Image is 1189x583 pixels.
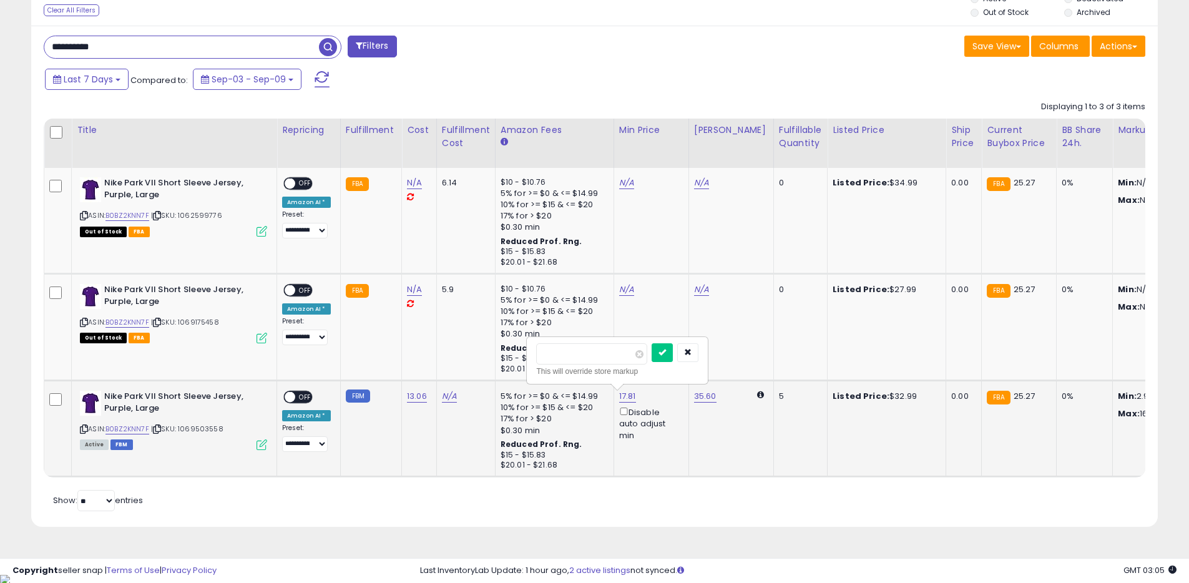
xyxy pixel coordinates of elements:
small: Amazon Fees. [501,137,508,148]
div: 5.9 [442,284,486,295]
div: Title [77,124,272,137]
div: Clear All Filters [44,4,99,16]
div: seller snap | | [12,565,217,577]
div: 17% for > $20 [501,210,604,222]
div: Fulfillment Cost [442,124,490,150]
span: All listings that are currently out of stock and unavailable for purchase on Amazon [80,227,127,237]
div: $32.99 [833,391,936,402]
label: Out of Stock [983,7,1029,17]
b: Nike Park VII Short Sleeve Jersey, Purple, Large [104,391,256,417]
small: FBA [346,284,369,298]
span: 25.27 [1014,390,1035,402]
div: ASIN: [80,177,267,235]
a: N/A [407,283,422,296]
b: Listed Price: [833,283,889,295]
div: 0 [779,284,818,295]
a: B0BZ2KNN7F [105,317,149,328]
a: N/A [694,177,709,189]
div: $27.99 [833,284,936,295]
div: Last InventoryLab Update: 1 hour ago, not synced. [420,565,1177,577]
div: Preset: [282,317,331,345]
a: 17.81 [619,390,636,403]
small: FBM [346,389,370,403]
div: [PERSON_NAME] [694,124,768,137]
a: N/A [619,283,634,296]
a: 2 active listings [569,564,630,576]
b: Reduced Prof. Rng. [501,236,582,247]
label: Archived [1077,7,1110,17]
div: Fulfillable Quantity [779,124,822,150]
button: Save View [964,36,1029,57]
div: Disable auto adjust min [619,405,679,441]
b: Reduced Prof. Rng. [501,439,582,449]
span: | SKU: 1069503558 [151,424,223,434]
div: This will override store markup [536,365,698,378]
div: 10% for >= $15 & <= $20 [501,402,604,413]
img: 31pGnaMqTlL._SL40_.jpg [80,177,101,202]
a: 13.06 [407,390,427,403]
div: $10 - $10.76 [501,177,604,188]
span: Last 7 Days [64,73,113,86]
div: Listed Price [833,124,941,137]
div: Amazon AI * [282,410,331,421]
span: OFF [295,285,315,296]
span: OFF [295,179,315,189]
button: Actions [1092,36,1145,57]
div: 0% [1062,391,1103,402]
small: FBA [346,177,369,191]
div: 0.00 [951,391,972,402]
div: $15 - $15.83 [501,353,604,364]
div: 5% for >= $0 & <= $14.99 [501,295,604,306]
span: Compared to: [130,74,188,86]
strong: Min: [1118,390,1137,402]
div: Amazon AI * [282,303,331,315]
div: 10% for >= $15 & <= $20 [501,199,604,210]
div: 0 [779,177,818,189]
button: Filters [348,36,396,57]
strong: Min: [1118,283,1137,295]
img: 31pGnaMqTlL._SL40_.jpg [80,391,101,416]
button: Columns [1031,36,1090,57]
b: Nike Park VII Short Sleeve Jersey, Purple, Large [104,177,256,203]
small: FBA [987,391,1010,404]
small: FBA [987,284,1010,298]
strong: Copyright [12,564,58,576]
div: Displaying 1 to 3 of 3 items [1041,101,1145,113]
b: Nike Park VII Short Sleeve Jersey, Purple, Large [104,284,256,310]
div: Current Buybox Price [987,124,1051,150]
b: Listed Price: [833,390,889,402]
div: Amazon Fees [501,124,609,137]
div: 17% for > $20 [501,413,604,424]
span: Sep-03 - Sep-09 [212,73,286,86]
div: $15 - $15.83 [501,450,604,461]
span: FBM [110,439,133,450]
div: 0.00 [951,284,972,295]
span: All listings currently available for purchase on Amazon [80,439,109,450]
div: $34.99 [833,177,936,189]
a: N/A [442,390,457,403]
div: 5 [779,391,818,402]
b: Listed Price: [833,177,889,189]
div: 5% for >= $0 & <= $14.99 [501,391,604,402]
a: B0BZ2KNN7F [105,210,149,221]
div: 5% for >= $0 & <= $14.99 [501,188,604,199]
span: FBA [129,227,150,237]
div: ASIN: [80,391,267,449]
a: N/A [694,283,709,296]
div: $20.01 - $21.68 [501,364,604,375]
div: 0% [1062,284,1103,295]
span: All listings that are currently out of stock and unavailable for purchase on Amazon [80,333,127,343]
a: B0BZ2KNN7F [105,424,149,434]
a: N/A [407,177,422,189]
strong: Max: [1118,408,1140,419]
div: 0.00 [951,177,972,189]
b: Reduced Prof. Rng. [501,343,582,353]
div: Cost [407,124,431,137]
div: BB Share 24h. [1062,124,1107,150]
a: N/A [619,177,634,189]
div: Repricing [282,124,335,137]
div: Fulfillment [346,124,396,137]
button: Sep-03 - Sep-09 [193,69,301,90]
strong: Max: [1118,194,1140,206]
div: $0.30 min [501,222,604,233]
